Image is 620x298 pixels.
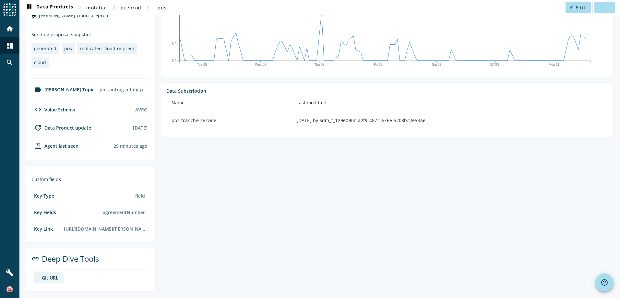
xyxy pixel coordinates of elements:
[34,59,46,65] div: cloud
[6,286,13,293] img: 83f4ce1d17f47f21ebfbce80c7408106
[6,59,14,66] mat-icon: search
[31,106,75,113] div: Value Schema
[31,86,94,94] div: [PERSON_NAME] Topic
[34,272,64,283] a: deep dive imageGit URL
[97,84,150,95] div: pos-antrag-infobj-proposal-v1-preprod
[84,2,110,13] button: mobiliar
[6,42,14,50] mat-icon: dashboard
[31,10,150,26] div: [PERSON_NAME]-cloud-preprod
[172,59,176,62] text: 0.0
[166,94,291,112] th: Name
[569,6,573,9] mat-icon: edit
[118,2,144,13] button: preprod
[31,253,150,269] div: Deep Dive Tools
[601,279,608,286] mat-icon: help_outline
[135,107,148,113] div: AVRO
[31,31,150,38] div: Sending proposal snapshot
[42,275,58,281] div: Git URL
[144,3,152,11] mat-icon: chevron_right
[100,207,148,218] div: agreementNumber
[34,226,53,232] div: Key Link
[110,3,118,11] mat-icon: chevron_right
[133,190,148,201] div: field
[374,63,382,66] text: Fri 08
[172,42,176,45] text: 8.0
[255,63,267,66] text: Wed 06
[6,269,14,277] mat-icon: build
[31,142,78,150] div: agent-env-cloud-preprod
[314,63,325,66] text: Thu 07
[23,2,76,13] button: Data Products
[34,209,56,215] div: Key Fields
[172,117,286,124] div: pos-tranche-service
[31,124,91,132] div: Data Product update
[86,5,108,11] span: mobiliar
[490,63,501,66] text: [DATE]
[61,223,148,235] div: [URL][DOMAIN_NAME][PERSON_NAME]
[34,106,42,113] mat-icon: code
[25,4,73,11] span: Data Products
[6,25,14,33] mat-icon: home
[31,176,150,182] div: Custom fields
[80,45,134,52] div: replicated-cloud-onprem
[158,5,167,11] span: pos
[113,143,148,149] div: Agents typically reports every 15min to 1h
[133,125,148,131] div: [DATE]
[121,5,141,11] span: preprod
[601,6,604,9] mat-icon: more_horiz
[34,124,42,132] mat-icon: update
[166,88,608,94] div: Data Subscription
[152,2,173,13] button: pos
[64,45,72,52] div: pos
[76,3,84,11] mat-icon: chevron_right
[34,193,54,199] div: Key Type
[576,5,586,11] span: Edit
[291,112,608,129] td: [DATE] by sdm_t_129e090c-a2f9-487c-a76e-5c08bc2e53ae
[34,45,56,52] div: generated
[291,94,608,112] th: Last modified
[3,3,16,16] img: spoud-logo.svg
[31,255,39,263] mat-icon: link
[197,63,207,66] text: Tue 05
[549,63,560,66] text: Mon 11
[25,4,33,11] mat-icon: dashboard
[566,2,591,13] button: Edit
[432,63,441,66] text: Sat 09
[34,86,42,94] mat-icon: label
